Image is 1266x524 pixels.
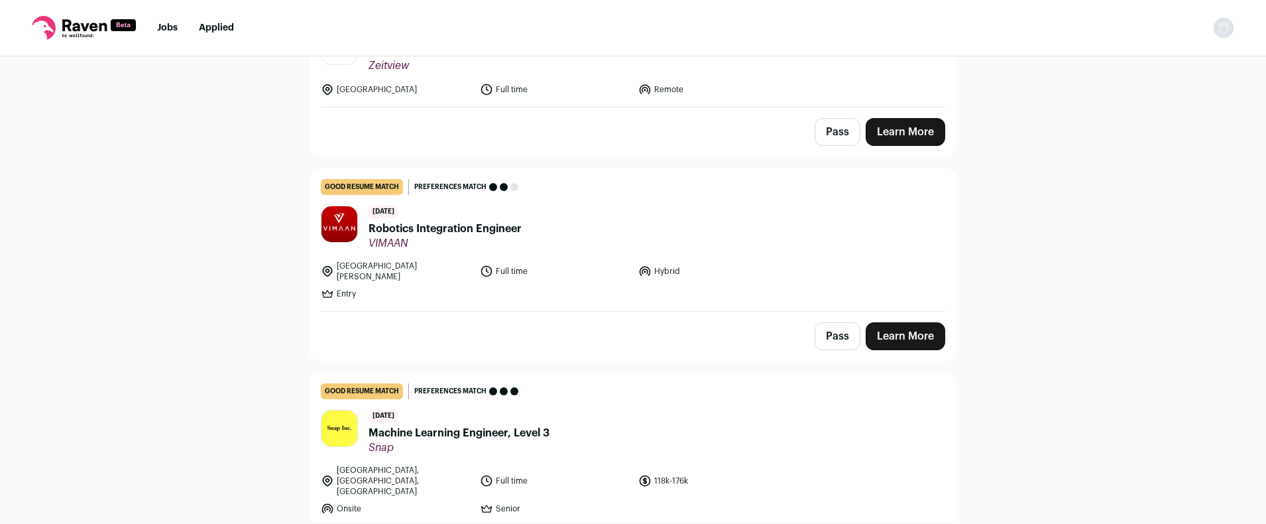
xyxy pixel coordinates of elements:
[866,118,945,146] a: Learn More
[638,465,789,497] li: 118k-176k
[369,441,549,454] span: Snap
[321,502,472,515] li: Onsite
[638,83,789,96] li: Remote
[369,206,398,218] span: [DATE]
[638,261,789,282] li: Hybrid
[321,206,357,242] img: 8eac411b244deee2f28b426c9c4bad7d942bc6e48691f638912f711a43a290f3.jpg
[480,83,631,96] li: Full time
[815,118,860,146] button: Pass
[480,465,631,497] li: Full time
[321,465,472,497] li: [GEOGRAPHIC_DATA], [GEOGRAPHIC_DATA], [GEOGRAPHIC_DATA]
[369,410,398,423] span: [DATE]
[1213,17,1234,38] img: nopic.png
[157,23,178,33] a: Jobs
[321,411,357,446] img: 99c48d78a97eea7b9e1a8d27914876bdc8eec497a763b35d7882cad842f1a536.jpg
[369,237,522,250] span: VIMAAN
[414,180,487,194] span: Preferences match
[866,322,945,350] a: Learn More
[369,425,549,441] span: Machine Learning Engineer, Level 3
[321,383,403,399] div: good resume match
[480,261,631,282] li: Full time
[369,221,522,237] span: Robotics Integration Engineer
[310,168,956,311] a: good resume match Preferences match [DATE] Robotics Integration Engineer VIMAAN [GEOGRAPHIC_DATA]...
[321,179,403,195] div: good resume match
[480,502,631,515] li: Senior
[414,385,487,398] span: Preferences match
[815,322,860,350] button: Pass
[369,59,462,72] span: Zeitview
[321,83,472,96] li: [GEOGRAPHIC_DATA]
[1213,17,1234,38] button: Open dropdown
[321,261,472,282] li: [GEOGRAPHIC_DATA][PERSON_NAME]
[199,23,234,33] a: Applied
[321,287,472,300] li: Entry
